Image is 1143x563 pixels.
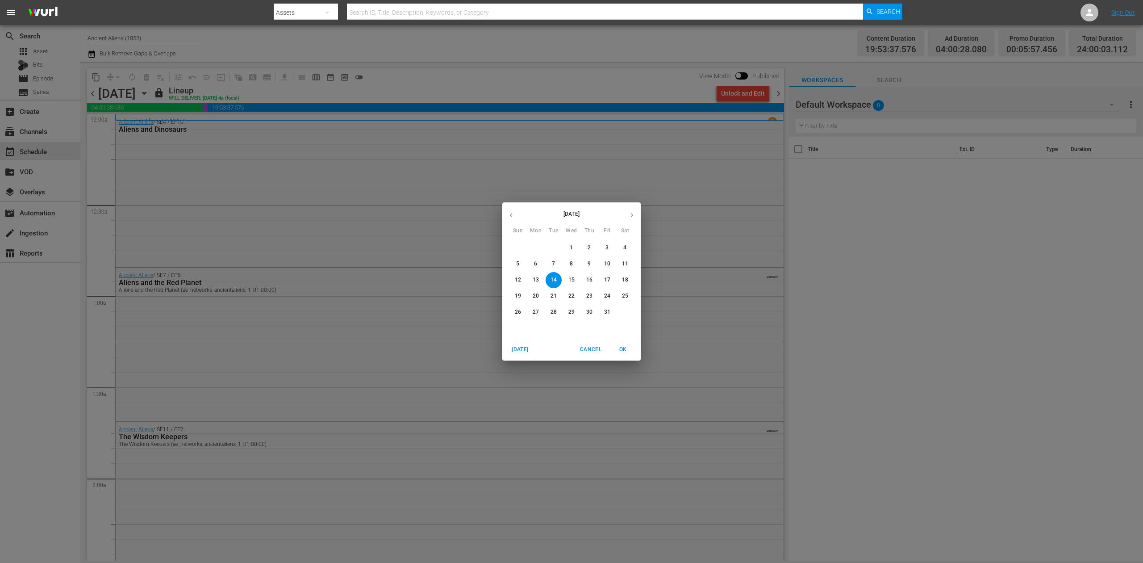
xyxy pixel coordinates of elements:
[533,308,539,316] p: 27
[599,304,615,320] button: 31
[510,288,526,304] button: 19
[533,292,539,300] p: 20
[599,240,615,256] button: 3
[580,345,601,354] span: Cancel
[586,292,592,300] p: 23
[604,292,610,300] p: 24
[617,272,633,288] button: 18
[876,4,900,20] span: Search
[617,288,633,304] button: 25
[576,342,605,357] button: Cancel
[515,276,521,284] p: 12
[570,244,573,252] p: 1
[528,304,544,320] button: 27
[552,260,555,268] p: 7
[622,276,628,284] p: 18
[617,256,633,272] button: 11
[609,342,637,357] button: OK
[599,256,615,272] button: 10
[622,260,628,268] p: 11
[588,244,591,252] p: 2
[570,260,573,268] p: 8
[510,227,526,235] span: Sun
[563,227,580,235] span: Wed
[599,272,615,288] button: 17
[515,308,521,316] p: 26
[617,227,633,235] span: Sat
[581,256,597,272] button: 9
[534,260,537,268] p: 6
[510,256,526,272] button: 5
[563,272,580,288] button: 15
[21,2,64,23] img: ans4CAIJ8jUAAAAAAAAAAAAAAAAAAAAAAAAgQb4GAAAAAAAAAAAAAAAAAAAAAAAAJMjXAAAAAAAAAAAAAAAAAAAAAAAAgAT5G...
[506,342,534,357] button: [DATE]
[604,308,610,316] p: 31
[563,240,580,256] button: 1
[533,276,539,284] p: 13
[528,256,544,272] button: 6
[516,260,519,268] p: 5
[612,345,634,354] span: OK
[551,308,557,316] p: 28
[586,276,592,284] p: 16
[515,292,521,300] p: 19
[581,304,597,320] button: 30
[617,240,633,256] button: 4
[581,272,597,288] button: 16
[528,272,544,288] button: 13
[551,292,557,300] p: 21
[528,288,544,304] button: 20
[563,288,580,304] button: 22
[604,276,610,284] p: 17
[546,304,562,320] button: 28
[563,256,580,272] button: 8
[546,256,562,272] button: 7
[581,227,597,235] span: Thu
[510,304,526,320] button: 26
[510,272,526,288] button: 12
[622,292,628,300] p: 25
[568,308,575,316] p: 29
[599,227,615,235] span: Fri
[1111,9,1135,16] a: Sign Out
[546,272,562,288] button: 14
[551,276,557,284] p: 14
[546,227,562,235] span: Tue
[604,260,610,268] p: 10
[563,304,580,320] button: 29
[546,288,562,304] button: 21
[520,210,623,218] p: [DATE]
[509,345,531,354] span: [DATE]
[5,7,16,18] span: menu
[581,240,597,256] button: 2
[568,292,575,300] p: 22
[528,227,544,235] span: Mon
[586,308,592,316] p: 30
[599,288,615,304] button: 24
[568,276,575,284] p: 15
[588,260,591,268] p: 9
[581,288,597,304] button: 23
[623,244,626,252] p: 4
[605,244,609,252] p: 3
